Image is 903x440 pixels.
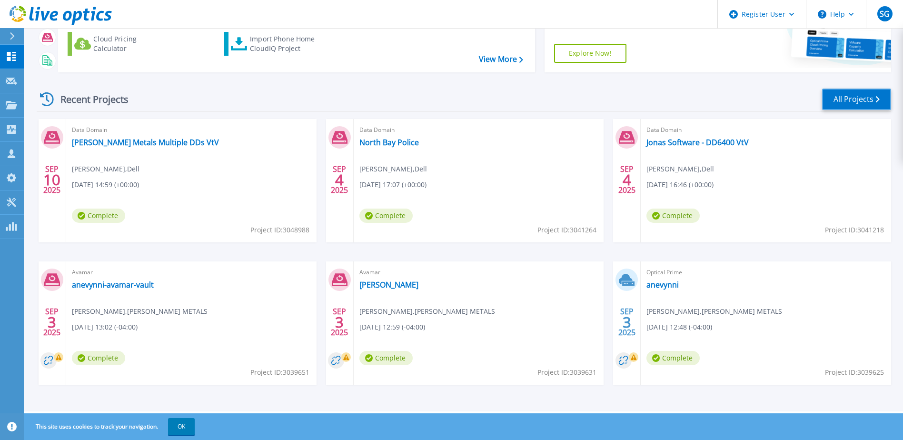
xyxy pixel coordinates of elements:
span: Optical Prime [646,267,885,278]
span: 4 [623,176,631,184]
span: 3 [623,318,631,326]
div: SEP 2025 [618,162,636,197]
span: 3 [48,318,56,326]
span: [DATE] 16:46 (+00:00) [646,180,714,190]
div: SEP 2025 [330,162,348,197]
span: Complete [646,209,700,223]
a: anevynni-avamar-vault [72,280,154,290]
span: [PERSON_NAME] , Dell [646,164,714,174]
a: Jonas Software - DD6400 VtV [646,138,749,147]
a: All Projects [822,89,891,110]
span: 10 [43,176,60,184]
div: SEP 2025 [330,305,348,340]
span: [PERSON_NAME] , Dell [359,164,427,174]
span: Data Domain [72,125,311,135]
a: anevynni [646,280,679,290]
span: SG [880,10,890,18]
a: Cloud Pricing Calculator [68,32,174,56]
span: Complete [359,209,413,223]
a: Explore Now! [554,44,626,63]
div: Cloud Pricing Calculator [93,34,169,53]
a: [PERSON_NAME] Metals Multiple DDs VtV [72,138,219,147]
span: Avamar [359,267,598,278]
span: 4 [335,176,344,184]
span: Project ID: 3039651 [250,367,309,378]
span: Avamar [72,267,311,278]
span: Complete [646,351,700,365]
div: SEP 2025 [618,305,636,340]
span: [DATE] 12:48 (-04:00) [646,322,712,332]
span: [DATE] 12:59 (-04:00) [359,322,425,332]
span: Project ID: 3041264 [537,225,596,235]
span: [PERSON_NAME] , [PERSON_NAME] METALS [646,306,782,317]
span: Project ID: 3039631 [537,367,596,378]
span: Complete [359,351,413,365]
span: [PERSON_NAME] , [PERSON_NAME] METALS [359,306,495,317]
span: Project ID: 3048988 [250,225,309,235]
span: Project ID: 3039625 [825,367,884,378]
span: [DATE] 14:59 (+00:00) [72,180,139,190]
span: [PERSON_NAME] , Dell [72,164,139,174]
span: Data Domain [646,125,885,135]
span: [DATE] 13:02 (-04:00) [72,322,138,332]
span: Project ID: 3041218 [825,225,884,235]
a: [PERSON_NAME] [359,280,418,290]
div: SEP 2025 [43,305,61,340]
button: OK [168,418,195,435]
a: View More [479,55,523,64]
span: Complete [72,209,125,223]
div: Import Phone Home CloudIQ Project [250,34,324,53]
a: North Bay Police [359,138,419,147]
span: This site uses cookies to track your navigation. [26,418,195,435]
span: [DATE] 17:07 (+00:00) [359,180,427,190]
div: SEP 2025 [43,162,61,197]
span: [PERSON_NAME] , [PERSON_NAME] METALS [72,306,208,317]
div: Recent Projects [37,88,141,111]
span: Data Domain [359,125,598,135]
span: 3 [335,318,344,326]
span: Complete [72,351,125,365]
